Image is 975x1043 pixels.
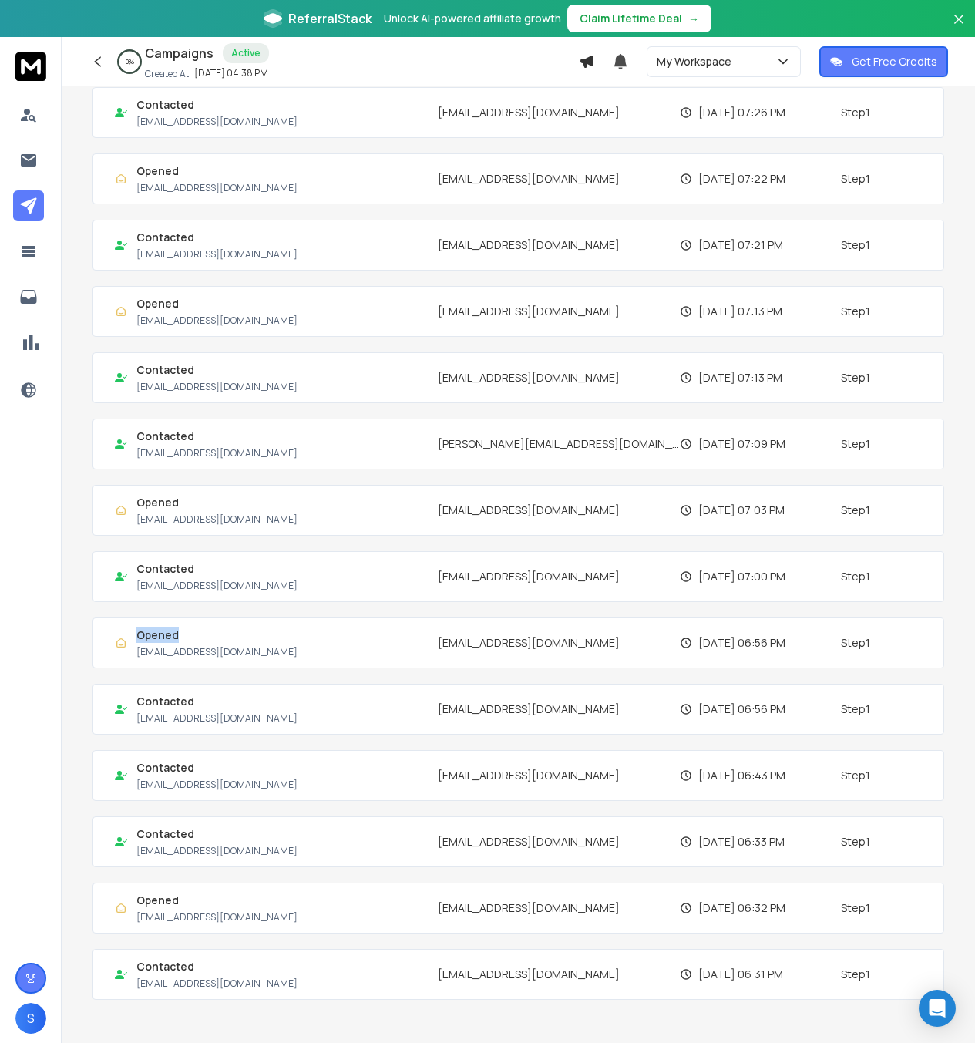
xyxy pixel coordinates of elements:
[136,182,298,194] p: [EMAIL_ADDRESS][DOMAIN_NAME]
[657,54,738,69] p: My Workspace
[698,370,782,385] p: [DATE] 07:13 PM
[438,304,620,319] p: [EMAIL_ADDRESS][DOMAIN_NAME]
[567,5,711,32] button: Claim Lifetime Deal→
[438,569,620,584] p: [EMAIL_ADDRESS][DOMAIN_NAME]
[136,116,298,128] p: [EMAIL_ADDRESS][DOMAIN_NAME]
[136,429,298,444] h1: Contacted
[126,57,134,66] p: 0 %
[438,900,620,916] p: [EMAIL_ADDRESS][DOMAIN_NAME]
[698,702,785,717] p: [DATE] 06:56 PM
[438,702,620,717] p: [EMAIL_ADDRESS][DOMAIN_NAME]
[136,97,298,113] h1: Contacted
[698,569,785,584] p: [DATE] 07:00 PM
[841,900,870,916] p: Step 1
[698,105,785,120] p: [DATE] 07:26 PM
[136,760,298,776] h1: Contacted
[136,959,298,974] h1: Contacted
[438,503,620,518] p: [EMAIL_ADDRESS][DOMAIN_NAME]
[145,68,191,80] p: Created At:
[438,370,620,385] p: [EMAIL_ADDRESS][DOMAIN_NAME]
[136,845,298,857] p: [EMAIL_ADDRESS][DOMAIN_NAME]
[136,911,298,924] p: [EMAIL_ADDRESS][DOMAIN_NAME]
[136,627,298,643] h1: Opened
[15,1003,46,1034] button: S
[841,702,870,717] p: Step 1
[819,46,948,77] button: Get Free Credits
[223,43,269,63] div: Active
[698,503,785,518] p: [DATE] 07:03 PM
[438,768,620,783] p: [EMAIL_ADDRESS][DOMAIN_NAME]
[136,513,298,526] p: [EMAIL_ADDRESS][DOMAIN_NAME]
[438,237,620,253] p: [EMAIL_ADDRESS][DOMAIN_NAME]
[136,495,298,510] h1: Opened
[841,171,870,187] p: Step 1
[145,44,213,62] h1: Campaigns
[288,9,372,28] span: ReferralStack
[919,990,956,1027] div: Open Intercom Messenger
[688,11,699,26] span: →
[852,54,937,69] p: Get Free Credits
[438,171,620,187] p: [EMAIL_ADDRESS][DOMAIN_NAME]
[136,296,298,311] h1: Opened
[698,171,785,187] p: [DATE] 07:22 PM
[136,826,298,842] h1: Contacted
[438,635,620,651] p: [EMAIL_ADDRESS][DOMAIN_NAME]
[698,834,785,850] p: [DATE] 06:33 PM
[438,834,620,850] p: [EMAIL_ADDRESS][DOMAIN_NAME]
[136,447,298,459] p: [EMAIL_ADDRESS][DOMAIN_NAME]
[438,967,620,982] p: [EMAIL_ADDRESS][DOMAIN_NAME]
[136,893,298,908] h1: Opened
[698,304,782,319] p: [DATE] 07:13 PM
[841,967,870,982] p: Step 1
[698,900,785,916] p: [DATE] 06:32 PM
[841,370,870,385] p: Step 1
[841,834,870,850] p: Step 1
[841,304,870,319] p: Step 1
[136,561,298,577] h1: Contacted
[136,163,298,179] h1: Opened
[136,362,298,378] h1: Contacted
[841,436,870,452] p: Step 1
[384,11,561,26] p: Unlock AI-powered affiliate growth
[841,105,870,120] p: Step 1
[136,580,298,592] p: [EMAIL_ADDRESS][DOMAIN_NAME]
[136,315,298,327] p: [EMAIL_ADDRESS][DOMAIN_NAME]
[698,635,785,651] p: [DATE] 06:56 PM
[438,105,620,120] p: [EMAIL_ADDRESS][DOMAIN_NAME]
[841,569,870,584] p: Step 1
[841,635,870,651] p: Step 1
[136,712,298,725] p: [EMAIL_ADDRESS][DOMAIN_NAME]
[136,646,298,658] p: [EMAIL_ADDRESS][DOMAIN_NAME]
[136,779,298,791] p: [EMAIL_ADDRESS][DOMAIN_NAME]
[949,9,969,46] button: Close banner
[136,694,298,709] h1: Contacted
[698,436,785,452] p: [DATE] 07:09 PM
[841,503,870,518] p: Step 1
[194,67,268,79] p: [DATE] 04:38 PM
[841,768,870,783] p: Step 1
[698,967,783,982] p: [DATE] 06:31 PM
[136,977,298,990] p: [EMAIL_ADDRESS][DOMAIN_NAME]
[841,237,870,253] p: Step 1
[136,248,298,261] p: [EMAIL_ADDRESS][DOMAIN_NAME]
[698,768,785,783] p: [DATE] 06:43 PM
[438,436,680,452] p: [PERSON_NAME][EMAIL_ADDRESS][DOMAIN_NAME]
[698,237,783,253] p: [DATE] 07:21 PM
[136,230,298,245] h1: Contacted
[136,381,298,393] p: [EMAIL_ADDRESS][DOMAIN_NAME]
